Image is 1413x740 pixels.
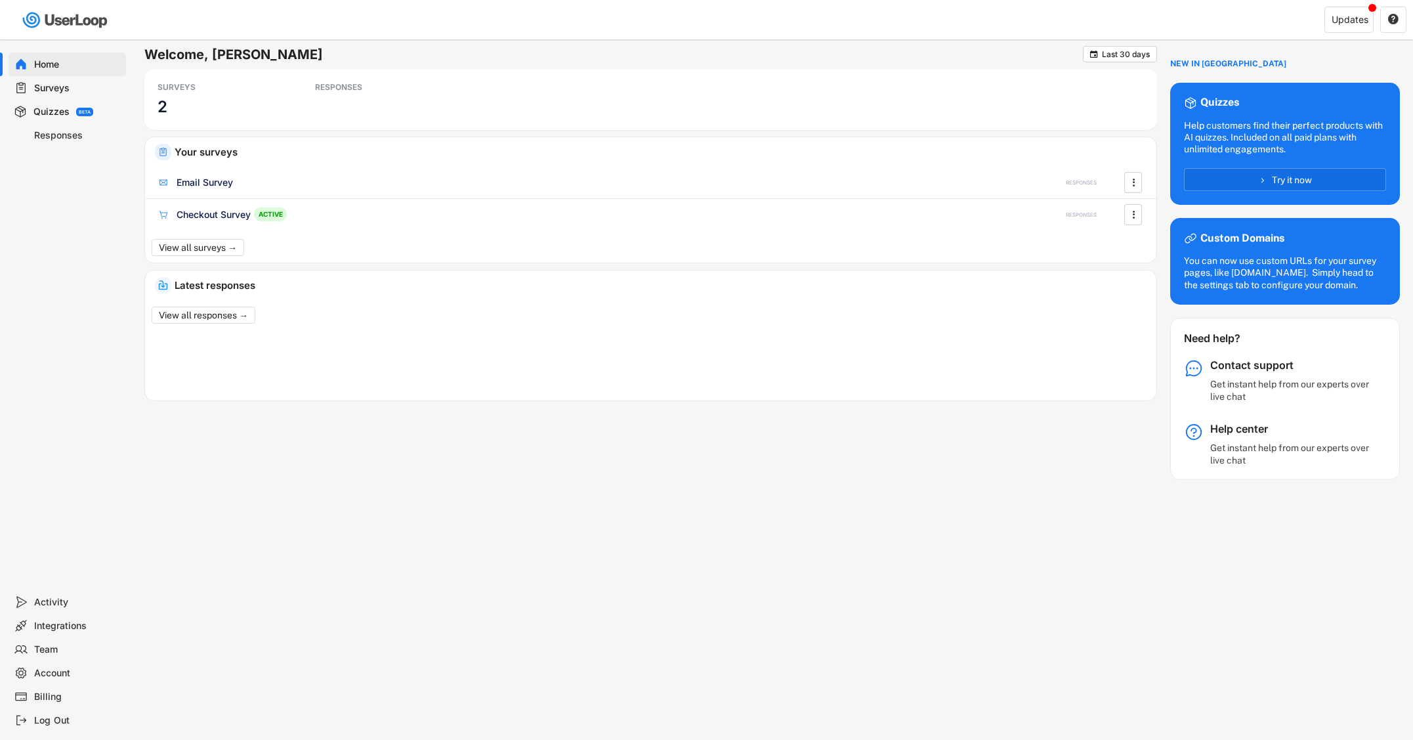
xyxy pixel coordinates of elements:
button:  [1127,205,1140,225]
div: RESPONSES [1066,179,1097,186]
button: Try it now [1184,168,1386,191]
div: Updates [1332,15,1368,24]
div: Need help? [1184,332,1275,345]
div: Quizzes [33,106,70,118]
div: Home [34,58,121,71]
div: You can now use custom URLs for your survey pages, like [DOMAIN_NAME]. Simply head to the setting... [1184,255,1386,291]
div: Help center [1210,422,1374,436]
div: Quizzes [1200,96,1239,110]
div: Billing [34,691,121,703]
div: Contact support [1210,359,1374,372]
div: SURVEYS [158,82,276,93]
button: View all surveys → [152,239,244,256]
div: Latest responses [175,280,1147,290]
div: Email Survey [177,176,233,189]
h6: Welcome, [PERSON_NAME] [144,46,1083,63]
img: userloop-logo-01.svg [20,7,112,33]
div: RESPONSES [1066,211,1097,219]
div: Your surveys [175,147,1147,157]
text:  [1090,49,1098,59]
button:  [1387,14,1399,26]
button:  [1089,49,1099,59]
div: Integrations [34,620,121,632]
div: BETA [79,110,91,114]
h3: 2 [158,97,167,117]
text:  [1388,13,1399,25]
div: NEW IN [GEOGRAPHIC_DATA] [1170,59,1286,70]
div: Activity [34,596,121,609]
button: View all responses → [152,307,255,324]
div: Last 30 days [1102,51,1150,58]
div: Help customers find their perfect products with AI quizzes. Included on all paid plans with unlim... [1184,120,1386,156]
div: Get instant help from our experts over live chat [1210,378,1374,402]
text:  [1132,207,1135,221]
div: Checkout Survey [177,208,251,221]
div: Log Out [34,714,121,727]
div: RESPONSES [315,82,433,93]
div: Account [34,667,121,680]
div: Surveys [34,82,121,95]
div: ACTIVE [254,207,287,221]
text:  [1132,175,1135,189]
div: Responses [34,129,121,142]
div: Get instant help from our experts over live chat [1210,442,1374,466]
div: Custom Domains [1200,232,1284,246]
img: IncomingMajor.svg [158,280,168,290]
span: Try it now [1272,175,1312,185]
button:  [1127,173,1140,192]
div: Team [34,643,121,656]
